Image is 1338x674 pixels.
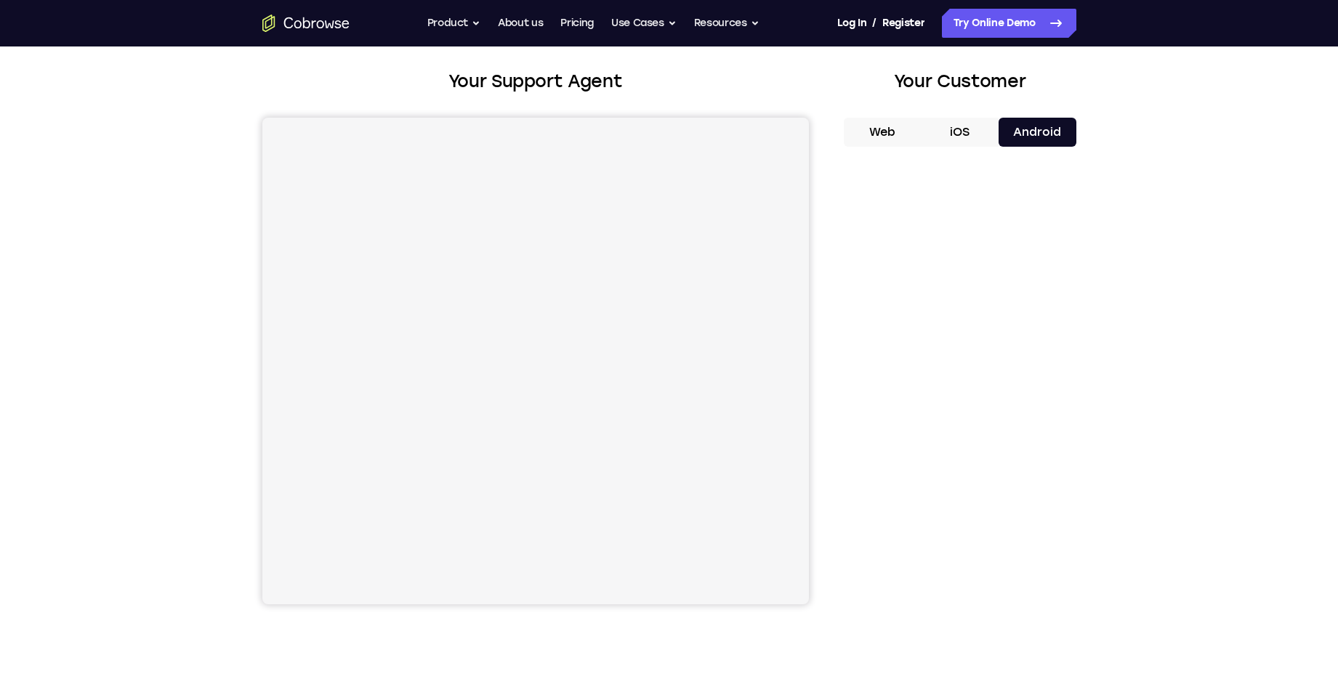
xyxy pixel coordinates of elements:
iframe: Agent [262,118,809,604]
button: Use Cases [611,9,677,38]
a: Pricing [560,9,594,38]
a: Log In [837,9,866,38]
h2: Your Support Agent [262,68,809,94]
a: Register [882,9,924,38]
button: Web [844,118,922,147]
span: / [872,15,876,32]
h2: Your Customer [844,68,1076,94]
button: Android [999,118,1076,147]
a: Go to the home page [262,15,350,32]
button: Product [427,9,481,38]
a: Try Online Demo [942,9,1076,38]
button: iOS [921,118,999,147]
button: Resources [694,9,759,38]
a: About us [498,9,543,38]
